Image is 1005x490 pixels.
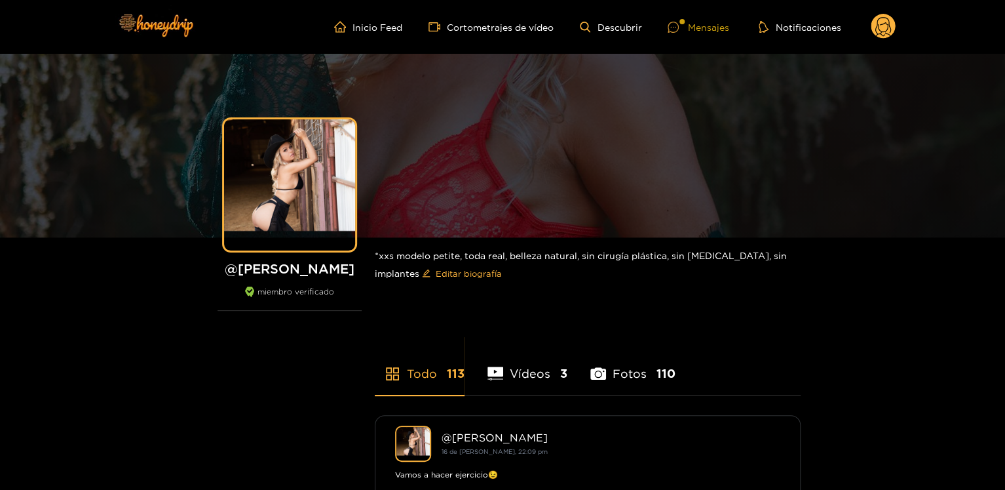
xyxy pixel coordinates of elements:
font: 16 de [PERSON_NAME], 22:09 pm [442,448,548,455]
img: Heather Marie [395,426,431,462]
font: Mensajes [687,22,729,32]
font: 113 [447,367,465,380]
font: Editar biografía [436,269,502,278]
font: miembro verificado [257,287,334,296]
font: 3 [560,367,567,380]
a: Cortometrajes de vídeo [428,21,554,33]
font: *xxs modelo petite, toda real, belleza natural, sin cirugía plástica, sin [MEDICAL_DATA], sin imp... [375,251,787,278]
span: cámara de vídeo [428,21,447,33]
span: editar [422,269,430,279]
font: @[PERSON_NAME] [442,432,548,443]
button: editarEditar biografía [419,263,504,284]
font: Cortometrajes de vídeo [447,22,554,32]
span: tienda de aplicaciones [385,366,400,382]
a: Inicio Feed [334,21,402,33]
span: hogar [334,21,352,33]
font: 110 [656,367,675,380]
font: Fotos [613,367,647,380]
button: Notificaciones [755,20,844,33]
font: Todo [407,367,437,380]
a: Descubrir [580,22,641,33]
font: Descubrir [597,22,641,32]
font: @[PERSON_NAME] [225,261,354,276]
font: Vídeos [510,367,550,380]
font: Inicio Feed [352,22,402,32]
font: Vamos a hacer ejercicio😉 [395,470,498,479]
font: Notificaciones [775,22,841,32]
